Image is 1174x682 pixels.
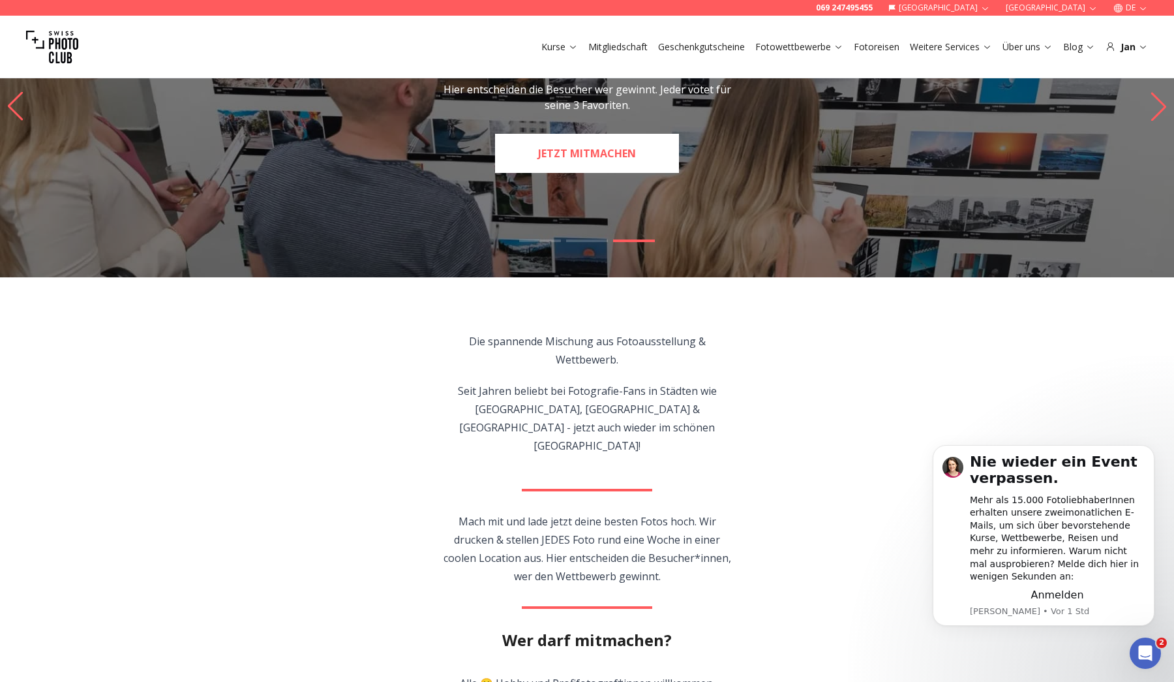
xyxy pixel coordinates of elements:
button: Mitgliedschaft [583,38,653,56]
button: Über uns [997,38,1058,56]
p: Die spannende Mischung aus Fotoausstellung & Wettbewerb. [438,332,736,369]
p: Hier entscheiden die Besucher wer gewinnt. Jeder votet für seine 3 Favoriten. [441,82,733,113]
a: Kurse [541,40,578,54]
button: Fotoreisen [849,38,905,56]
iframe: Intercom notifications Nachricht [913,428,1174,647]
iframe: Intercom live chat [1130,638,1161,669]
h2: Wer darf mitmachen? [502,630,672,651]
button: Fotowettbewerbe [750,38,849,56]
a: Geschenkgutscheine [658,40,745,54]
a: Fotowettbewerbe [755,40,843,54]
span: 2 [1156,638,1167,648]
p: Seit Jahren beliebt bei Fotografie-Fans in Städten wie [GEOGRAPHIC_DATA], [GEOGRAPHIC_DATA] & [GE... [438,382,736,455]
button: Kurse [536,38,583,56]
a: Über uns [1002,40,1053,54]
a: Weitere Services [910,40,992,54]
a: JETZT MITMACHEN [495,134,679,173]
a: 069 247495455 [816,3,873,13]
button: Weitere Services [905,38,997,56]
a: Blog [1063,40,1095,54]
button: Geschenkgutscheine [653,38,750,56]
div: Jan [1106,40,1148,54]
button: Blog [1058,38,1100,56]
img: Swiss photo club [26,21,78,73]
p: Mach mit und lade jetzt deine besten Fotos hoch. Wir drucken & stellen JEDES Foto rund eine Woche... [438,512,736,585]
a: Fotoreisen [854,40,899,54]
a: Mitgliedschaft [588,40,648,54]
